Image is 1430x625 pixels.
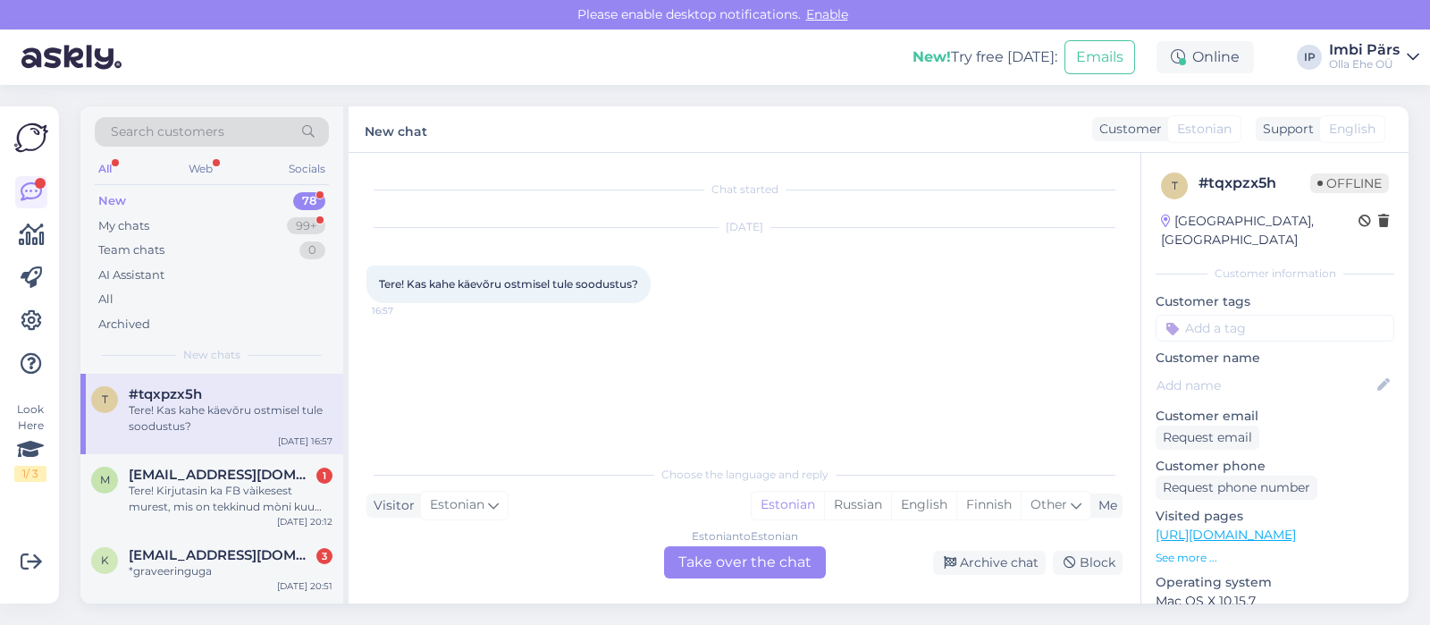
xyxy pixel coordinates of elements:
span: 16:57 [372,304,439,317]
div: Tere! Kirjutasin ka FB vàikesest murest, mis on tekkinud mòni kuu tagasi ostetud kaelaehtega! [PE... [129,483,332,515]
div: Support [1256,120,1314,139]
p: Customer name [1156,349,1394,367]
input: Add name [1157,376,1374,395]
div: 99+ [287,217,325,235]
div: 78 [293,192,325,210]
div: Look Here [14,401,46,482]
span: Estonian [430,495,484,515]
div: Team chats [98,241,164,259]
span: Estonian [1177,120,1232,139]
span: English [1329,120,1375,139]
label: New chat [365,117,427,141]
div: Socials [285,157,329,181]
div: Choose the language and reply [366,467,1123,483]
p: Visited pages [1156,507,1394,526]
span: k [101,553,109,567]
div: Archived [98,316,150,334]
div: Try free [DATE]: [913,46,1057,68]
span: Enable [801,6,854,22]
div: Tere! Kas kahe käevõru ostmisel tule soodustus? [129,402,332,435]
div: Me [1091,496,1117,515]
div: [DATE] 20:12 [277,515,332,528]
span: t [102,393,108,406]
div: Archive chat [933,551,1046,575]
p: See more ... [1156,550,1394,566]
div: *graveeringuga [129,563,332,579]
span: Other [1030,496,1067,512]
div: Estonian [752,492,824,519]
div: 0 [299,241,325,259]
div: Visitor [366,496,415,515]
b: New! [913,48,951,65]
div: [DATE] 16:57 [278,435,332,448]
div: 1 [316,468,332,484]
a: Imbi PärsOlla Ehe OÜ [1329,43,1419,72]
span: New chats [183,347,240,363]
div: New [98,192,126,210]
div: Take over the chat [664,546,826,579]
div: 3 [316,548,332,564]
p: Customer phone [1156,457,1394,476]
button: Emails [1064,40,1135,74]
div: All [98,291,114,308]
a: [URL][DOMAIN_NAME] [1156,527,1296,543]
div: English [891,492,956,519]
span: kaaysaa@gmail.com [129,547,315,563]
span: m [100,473,110,486]
p: Customer email [1156,407,1394,426]
div: AI Assistant [98,266,164,284]
span: #tqxpzx5h [129,386,202,402]
span: maris_20@msn.com [129,467,315,483]
div: Block [1053,551,1123,575]
div: IP [1297,45,1322,70]
div: 1 / 3 [14,466,46,482]
div: [GEOGRAPHIC_DATA], [GEOGRAPHIC_DATA] [1161,212,1358,249]
div: All [95,157,115,181]
div: My chats [98,217,149,235]
span: Offline [1310,173,1389,193]
span: Tere! Kas kahe käevõru ostmisel tule soodustus? [379,277,638,291]
div: Russian [824,492,891,519]
div: Web [185,157,216,181]
span: t [1172,179,1178,192]
div: # tqxpzx5h [1199,173,1310,194]
div: Imbi Pärs [1329,43,1400,57]
p: Mac OS X 10.15.7 [1156,592,1394,611]
div: Olla Ehe OÜ [1329,57,1400,72]
div: Chat started [366,182,1123,198]
div: [DATE] 20:51 [277,579,332,593]
div: Estonian to Estonian [692,528,798,545]
p: Customer tags [1156,292,1394,311]
div: Finnish [956,492,1021,519]
div: Request email [1156,426,1259,450]
div: Request phone number [1156,476,1317,500]
img: Askly Logo [14,121,48,155]
span: Search customers [111,122,224,141]
div: [DATE] [366,219,1123,235]
div: Customer information [1156,266,1394,282]
div: Customer [1092,120,1162,139]
div: Online [1157,41,1254,73]
p: Operating system [1156,573,1394,592]
input: Add a tag [1156,315,1394,342]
